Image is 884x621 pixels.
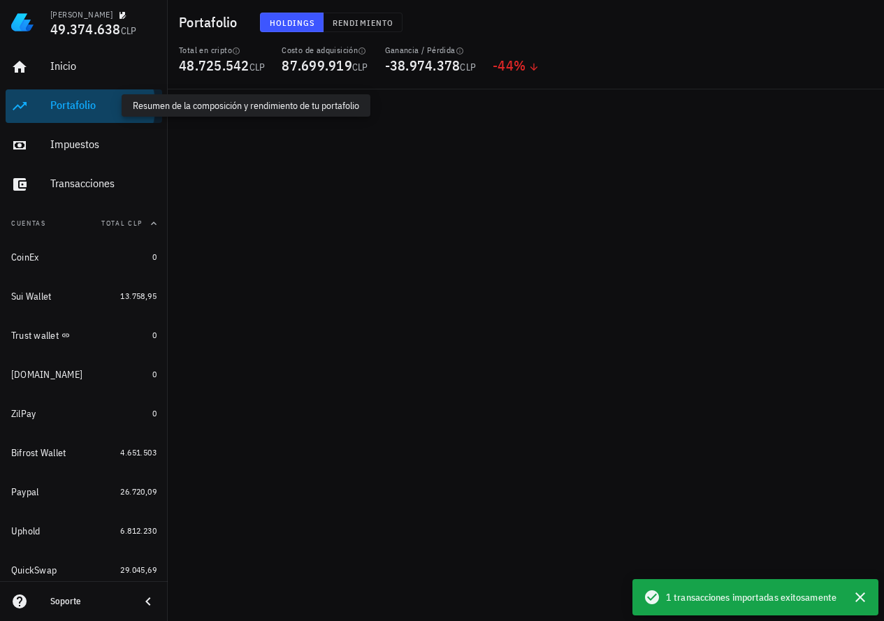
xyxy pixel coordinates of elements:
h1: Portafolio [179,11,243,34]
a: Paypal 26.720,09 [6,475,162,509]
div: Sui Wallet [11,291,52,302]
a: Inicio [6,50,162,84]
span: 49.374.638 [50,20,121,38]
div: Inicio [50,59,157,73]
div: Ganancia / Pérdida [385,45,477,56]
div: Costo de adquisición [282,45,368,56]
a: [DOMAIN_NAME] 0 [6,358,162,391]
div: Paypal [11,486,39,498]
div: Uphold [11,525,41,537]
span: Holdings [269,17,315,28]
span: 87.699.919 [282,56,352,75]
span: CLP [460,61,476,73]
div: avatar [853,11,876,34]
a: Trust wallet 0 [6,319,162,352]
a: Portafolio [6,89,162,123]
div: [DOMAIN_NAME] [11,369,82,381]
a: QuickSwap 29.045,69 [6,553,162,587]
span: 26.720,09 [120,486,157,497]
span: Rendimiento [332,17,393,28]
div: Total en cripto [179,45,265,56]
div: CoinEx [11,251,39,263]
span: CLP [352,61,368,73]
div: Transacciones [50,177,157,190]
a: Sui Wallet 13.758,95 [6,279,162,313]
a: ZilPay 0 [6,397,162,430]
span: CLP [249,61,266,73]
div: Bifrost Wallet [11,447,66,459]
span: 13.758,95 [120,291,157,301]
img: LedgiFi [11,11,34,34]
span: 0 [152,369,157,379]
a: Uphold 6.812.230 [6,514,162,548]
span: % [514,56,526,75]
button: Rendimiento [324,13,403,32]
div: QuickSwap [11,564,57,576]
div: Soporte [50,596,129,607]
a: Impuestos [6,129,162,162]
span: 6.812.230 [120,525,157,536]
div: [PERSON_NAME] [50,9,113,20]
span: 0 [152,408,157,418]
span: 1 transacciones importadas exitosamente [666,590,836,605]
span: 29.045,69 [120,564,157,575]
span: 48.725.542 [179,56,249,75]
a: CoinEx 0 [6,240,162,274]
div: Impuestos [50,138,157,151]
div: -44 [493,59,539,73]
span: 0 [152,330,157,340]
a: Transacciones [6,168,162,201]
span: -38.974.378 [385,56,461,75]
span: 4.651.503 [120,447,157,458]
a: Bifrost Wallet 4.651.503 [6,436,162,469]
span: 0 [152,251,157,262]
button: Holdings [260,13,324,32]
button: CuentasTotal CLP [6,207,162,240]
span: Total CLP [101,219,143,228]
div: Portafolio [50,98,157,112]
span: CLP [121,24,137,37]
div: ZilPay [11,408,36,420]
div: Trust wallet [11,330,59,342]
